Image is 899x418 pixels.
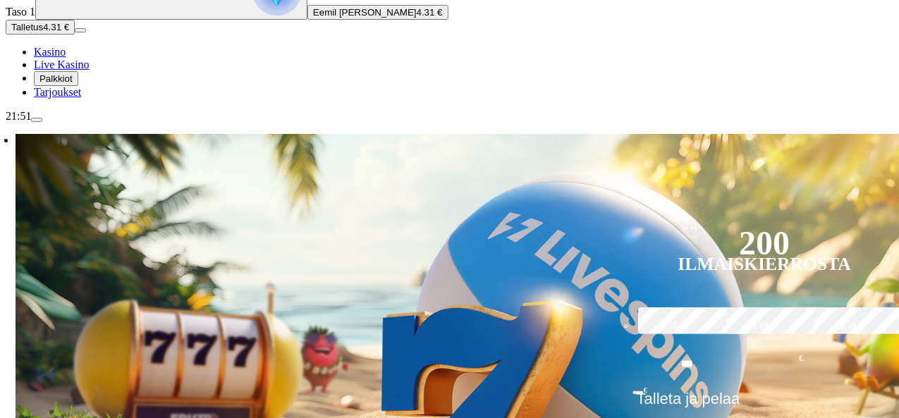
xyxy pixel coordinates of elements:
span: € [644,386,648,394]
span: Eemil [PERSON_NAME] [313,7,417,18]
label: 250 € [812,305,895,346]
span: 4.31 € [417,7,443,18]
button: Talletusplus icon4.31 € [6,20,75,35]
span: Talletus [11,22,43,32]
span: Live Kasino [34,59,90,70]
span: 21:51 [6,110,31,122]
a: gift-inverted iconTarjoukset [34,86,81,98]
button: reward iconPalkkiot [34,71,78,86]
button: Eemil [PERSON_NAME]4.31 € [307,5,448,20]
div: 200 [739,235,790,252]
label: 150 € [723,305,806,346]
span: € [799,352,803,365]
span: 4.31 € [43,22,69,32]
button: menu [31,118,42,122]
label: 50 € [635,305,718,346]
span: Taso 1 [6,6,35,18]
span: Tarjoukset [34,86,81,98]
button: menu [75,28,86,32]
span: Kasino [34,46,66,58]
span: Palkkiot [39,73,73,84]
a: poker-chip iconLive Kasino [34,59,90,70]
span: Talleta ja pelaa [637,390,740,418]
div: Ilmaiskierrosta [678,256,852,273]
a: diamond iconKasino [34,46,66,58]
